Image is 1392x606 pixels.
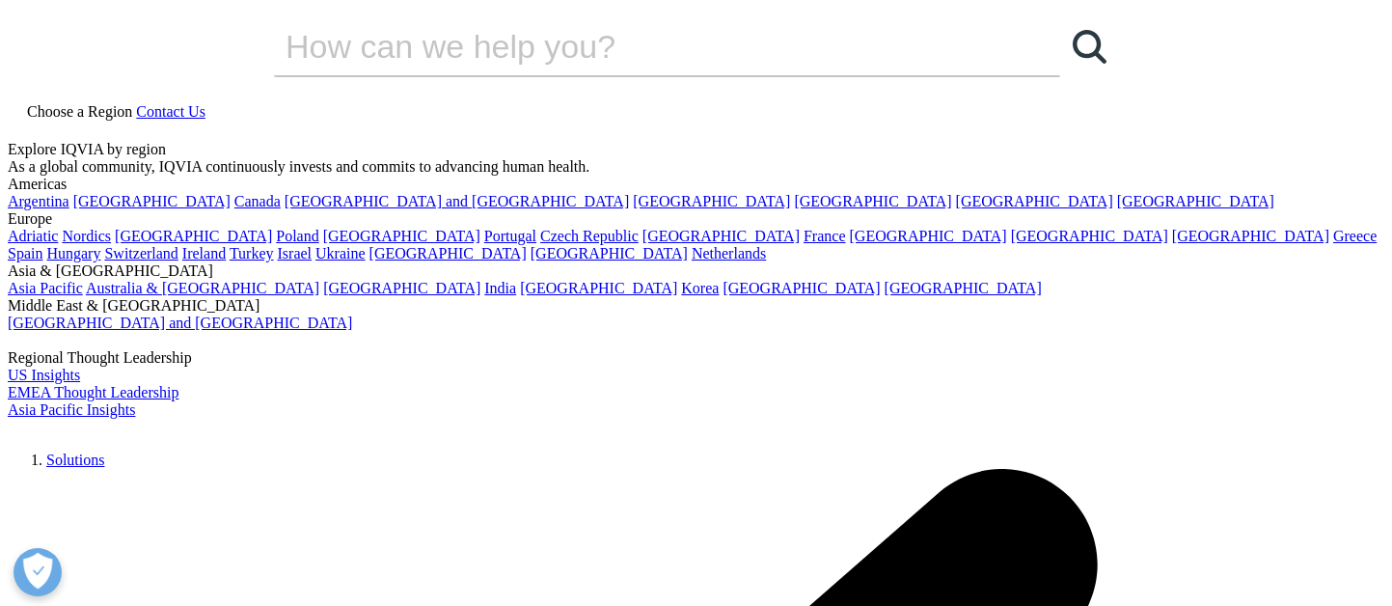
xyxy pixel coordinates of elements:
[86,280,319,296] a: Australia & [GEOGRAPHIC_DATA]
[276,228,318,244] a: Poland
[642,228,800,244] a: [GEOGRAPHIC_DATA]
[8,384,178,400] a: EMEA Thought Leadership
[531,245,688,262] a: [GEOGRAPHIC_DATA]
[8,367,80,383] a: US Insights
[8,245,42,262] a: Spain
[633,193,790,209] a: [GEOGRAPHIC_DATA]
[14,548,62,596] button: Open Preferences
[8,141,1384,158] div: Explore IQVIA by region
[323,228,480,244] a: [GEOGRAPHIC_DATA]
[8,193,69,209] a: Argentina
[278,245,313,262] a: Israel
[274,17,1005,75] input: Search
[1060,17,1118,75] a: Search
[484,280,516,296] a: India
[46,245,100,262] a: Hungary
[850,228,1007,244] a: [GEOGRAPHIC_DATA]
[794,193,951,209] a: [GEOGRAPHIC_DATA]
[1073,30,1106,64] svg: Search
[8,262,1384,280] div: Asia & [GEOGRAPHIC_DATA]
[1011,228,1168,244] a: [GEOGRAPHIC_DATA]
[104,245,177,262] a: Switzerland
[8,401,135,418] a: Asia Pacific Insights
[115,228,272,244] a: [GEOGRAPHIC_DATA]
[885,280,1042,296] a: [GEOGRAPHIC_DATA]
[804,228,846,244] a: France
[723,280,880,296] a: [GEOGRAPHIC_DATA]
[8,228,58,244] a: Adriatic
[681,280,719,296] a: Korea
[484,228,536,244] a: Portugal
[520,280,677,296] a: [GEOGRAPHIC_DATA]
[692,245,766,262] a: Netherlands
[1333,228,1377,244] a: Greece
[182,245,226,262] a: Ireland
[62,228,111,244] a: Nordics
[8,176,1384,193] div: Americas
[230,245,274,262] a: Turkey
[8,349,1384,367] div: Regional Thought Leadership
[540,228,639,244] a: Czech Republic
[234,193,281,209] a: Canada
[46,466,104,482] a: Solutions
[323,280,480,296] a: [GEOGRAPHIC_DATA]
[1172,228,1329,244] a: [GEOGRAPHIC_DATA]
[8,297,1384,315] div: Middle East & [GEOGRAPHIC_DATA]
[27,103,132,120] span: Choose a Region
[8,280,83,296] a: Asia Pacific
[8,315,352,331] a: [GEOGRAPHIC_DATA] and [GEOGRAPHIC_DATA]
[8,158,1384,176] div: As a global community, IQVIA continuously invests and commits to advancing human health.
[369,245,527,262] a: [GEOGRAPHIC_DATA]
[73,193,231,209] a: [GEOGRAPHIC_DATA]
[1117,193,1274,209] a: [GEOGRAPHIC_DATA]
[285,193,629,209] a: [GEOGRAPHIC_DATA] and [GEOGRAPHIC_DATA]
[956,193,1113,209] a: [GEOGRAPHIC_DATA]
[8,419,162,447] img: IQVIA Healthcare Information Technology and Pharma Clinical Research Company
[315,245,366,262] a: Ukraine
[8,210,1384,228] div: Europe
[136,103,205,120] a: Contact Us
